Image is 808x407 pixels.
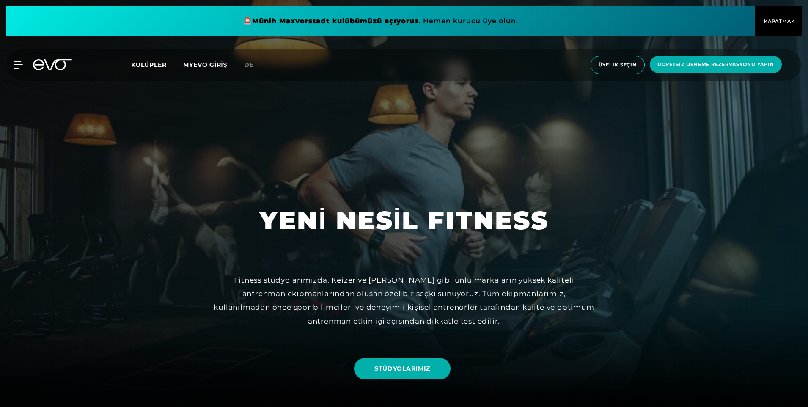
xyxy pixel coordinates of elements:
[374,364,430,373] span: STÜDYOLARIMIZ
[131,61,166,69] span: Kulüpler
[259,204,548,237] h1: YENİ NESİL FITNESS
[131,60,183,69] a: Kulüpler
[762,17,795,25] span: KAPATMAK
[214,273,594,328] div: Fitness stüdyolarımızda, Keizer ve [PERSON_NAME] gibi ünlü markaların yüksek kaliteli antrenman e...
[354,352,454,386] a: STÜDYOLARIMIZ
[647,56,784,74] a: Ücretsiz deneme rezervasyonu yapın
[588,56,648,74] a: Üyelik Seçin
[657,61,774,68] span: Ücretsiz deneme rezervasyonu yapın
[244,60,264,70] a: de
[244,61,254,69] span: de
[599,61,637,69] span: Üyelik Seçin
[755,6,802,36] button: KAPATMAK
[183,61,227,69] a: MYEVO GİRİŞ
